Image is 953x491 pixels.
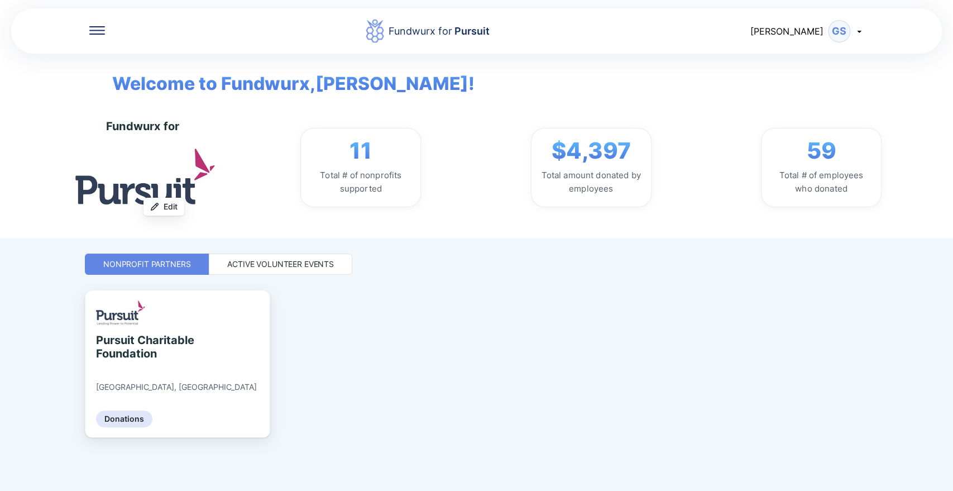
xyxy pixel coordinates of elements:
[96,411,152,427] div: Donations
[227,259,334,270] div: Active Volunteer Events
[452,25,490,37] span: Pursuit
[164,201,178,212] span: Edit
[96,333,198,360] div: Pursuit Charitable Foundation
[770,169,872,196] div: Total # of employees who donated
[143,198,184,216] button: Edit
[828,20,850,42] div: GS
[106,120,179,133] div: Fundwurx for
[540,169,642,196] div: Total amount donated by employees
[95,54,475,97] span: Welcome to Fundwurx, [PERSON_NAME] !
[75,149,215,204] img: logo.jpg
[750,26,823,37] span: [PERSON_NAME]
[349,137,372,164] span: 11
[806,137,836,164] span: 59
[389,23,490,39] div: Fundwurx for
[552,137,631,164] span: $4,397
[96,382,257,392] div: [GEOGRAPHIC_DATA], [GEOGRAPHIC_DATA]
[310,169,411,196] div: Total # of nonprofits supported
[103,259,190,270] div: Nonprofit Partners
